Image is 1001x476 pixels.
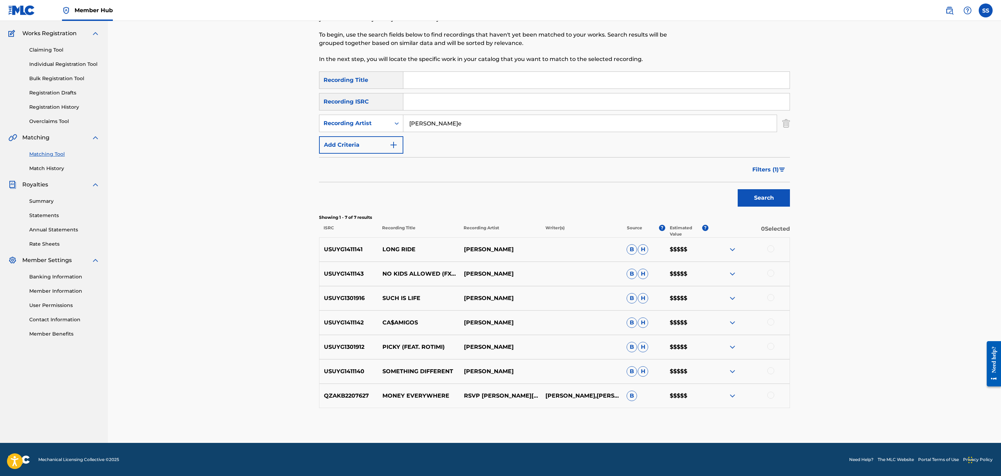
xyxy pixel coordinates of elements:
a: The MLC Website [878,456,914,463]
span: H [638,269,648,279]
div: Drag [968,450,972,470]
p: $$$$$ [665,343,708,351]
a: Banking Information [29,273,100,281]
p: [PERSON_NAME] [459,367,541,376]
p: USUYG1411140 [319,367,378,376]
span: Royalties [22,181,48,189]
p: [PERSON_NAME] [459,343,541,351]
img: expand [728,318,737,327]
a: Member Benefits [29,330,100,338]
p: ISRC [319,225,378,237]
span: B [627,366,637,377]
span: B [627,244,637,255]
a: CatalogCatalog [8,13,44,21]
span: Filters ( 1 ) [752,166,779,174]
p: NO KIDS ALLOWED (FXCK BREAK) [378,270,459,278]
p: LONG RIDE [378,245,459,254]
p: USUYG1301916 [319,294,378,302]
p: Writer(s) [541,225,622,237]
p: To begin, use the search fields below to find recordings that haven't yet been matched to your wo... [319,31,682,47]
span: H [638,293,648,304]
a: Bulk Registration Tool [29,75,100,82]
a: Claiming Tool [29,46,100,54]
p: $$$$$ [665,245,708,254]
img: filter [779,168,785,172]
img: expand [728,367,737,376]
span: B [627,391,637,401]
img: expand [728,343,737,351]
p: USUYG1411143 [319,270,378,278]
button: Add Criteria [319,136,403,154]
a: Member Information [29,287,100,295]
p: 0 Selected [708,225,790,237]
p: RSVP [PERSON_NAME][PERSON_NAME][PERSON_NAME][PERSON_NAME]P) [459,392,541,400]
img: expand [728,270,737,278]
a: Matching Tool [29,151,100,158]
p: $$$$$ [665,367,708,376]
img: 9d2ae6d4665cec9f34b9.svg [389,141,398,149]
img: expand [91,181,100,189]
a: Public Search [942,3,956,17]
span: H [638,244,648,255]
span: Matching [22,133,49,142]
p: Recording Artist [459,225,541,237]
span: Member Hub [75,6,113,14]
span: H [638,342,648,352]
span: B [627,342,637,352]
div: User Menu [979,3,993,17]
p: Source [627,225,642,237]
img: Member Settings [8,256,17,264]
img: Royalties [8,181,17,189]
a: Portal Terms of Use [918,456,959,463]
p: Showing 1 - 7 of 7 results [319,214,790,221]
span: B [627,293,637,304]
a: Need Help? [849,456,874,463]
a: Registration Drafts [29,89,100,97]
p: MONEY EVERYWHERE [378,392,459,400]
span: H [638,317,648,328]
img: expand [728,245,737,254]
a: Privacy Policy [963,456,993,463]
span: B [627,317,637,328]
iframe: Chat Widget [966,443,1001,476]
iframe: Resource Center [981,336,1001,392]
span: Works Registration [22,29,77,38]
img: search [945,6,954,15]
p: [PERSON_NAME] [459,270,541,278]
div: Help [961,3,975,17]
img: MLC Logo [8,5,35,15]
p: PICKY (FEAT. ROTIMI) [378,343,459,351]
img: expand [728,392,737,400]
button: Search [738,189,790,207]
img: help [963,6,972,15]
p: $$$$$ [665,318,708,327]
img: expand [728,294,737,302]
p: [PERSON_NAME],[PERSON_NAME],[PERSON_NAME]E[PERSON_NAME]N,[PERSON_NAME],[PERSON_NAME],[PERSON_NAME... [541,392,622,400]
a: Contact Information [29,316,100,323]
p: USUYG1411142 [319,318,378,327]
p: SUCH IS LIFE [378,294,459,302]
p: In the next step, you will locate the specific work in your catalog that you want to match to the... [319,55,682,63]
a: Rate Sheets [29,240,100,248]
img: expand [91,133,100,142]
p: SOMETHING DIFFERENT [378,367,459,376]
span: H [638,366,648,377]
img: expand [91,29,100,38]
a: Statements [29,212,100,219]
p: $$$$$ [665,392,708,400]
p: [PERSON_NAME] [459,318,541,327]
a: User Permissions [29,302,100,309]
span: Member Settings [22,256,72,264]
p: $$$$$ [665,270,708,278]
a: Match History [29,165,100,172]
p: [PERSON_NAME] [459,245,541,254]
span: Mechanical Licensing Collective © 2025 [38,456,119,463]
p: USUYG1411141 [319,245,378,254]
p: [PERSON_NAME] [459,294,541,302]
a: Summary [29,198,100,205]
p: $$$$$ [665,294,708,302]
form: Search Form [319,71,790,210]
